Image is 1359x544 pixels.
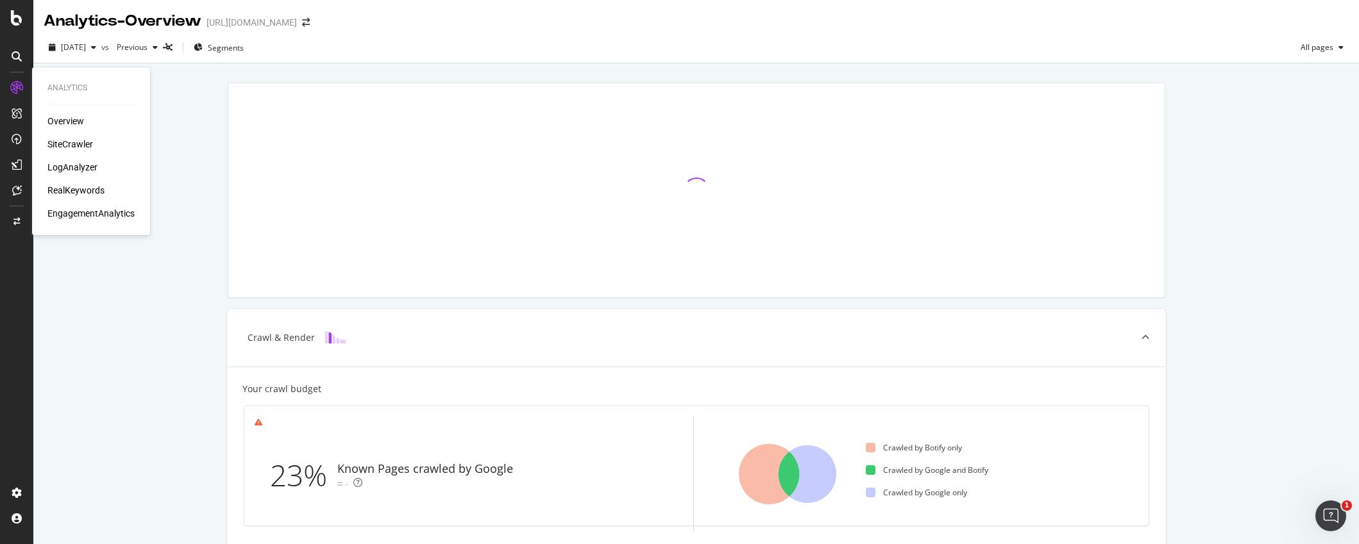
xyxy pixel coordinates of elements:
[1315,500,1346,531] iframe: Intercom live chat
[242,383,321,395] div: Your crawl budget
[47,138,93,151] a: SiteCrawler
[248,331,315,344] div: Crawl & Render
[337,461,513,477] div: Known Pages crawled by Google
[189,37,249,58] button: Segments
[47,207,135,220] a: EngagementAnalytics
[44,37,101,58] button: [DATE]
[44,10,201,32] div: Analytics - Overview
[866,465,988,475] div: Crawled by Google and Botify
[1296,42,1333,53] span: All pages
[101,42,112,53] span: vs
[1342,500,1352,511] span: 1
[337,482,342,486] img: Equal
[112,42,148,53] span: Previous
[325,331,346,343] img: block-icon
[270,454,337,497] div: 23%
[866,442,962,453] div: Crawled by Botify only
[47,184,105,197] a: RealKeywords
[61,42,86,53] span: 2025 Sep. 1st
[47,83,135,94] div: Analytics
[112,37,163,58] button: Previous
[47,115,84,128] a: Overview
[208,42,244,53] span: Segments
[866,487,967,498] div: Crawled by Google only
[345,477,348,490] div: -
[302,18,310,27] div: arrow-right-arrow-left
[1296,37,1349,58] button: All pages
[207,16,297,29] div: [URL][DOMAIN_NAME]
[47,161,97,174] a: LogAnalyzer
